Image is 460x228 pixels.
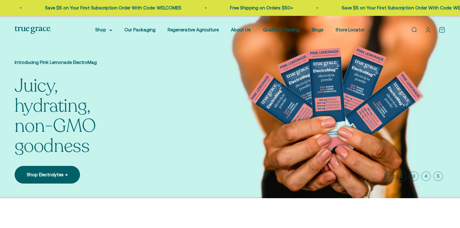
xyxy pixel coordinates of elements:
[397,171,406,181] button: 2
[15,93,136,159] split-lines: Juicy, hydrating, non-GMO goodness
[15,59,136,66] p: Introducing Pink Lemonade ElectroMag
[312,27,323,32] a: Blogs
[421,171,431,181] button: 4
[336,27,365,32] a: Store Locator
[311,4,447,12] p: Save $5 on Your First Subscription Order With Code: WELCOME5
[168,27,219,32] a: Regenerative Agriculture
[95,26,112,33] summary: Shop
[263,27,300,32] a: Quality & Testing
[15,166,80,184] a: Shop Electrolytes →
[385,171,394,181] button: 1
[409,171,419,181] button: 3
[433,171,443,181] button: 5
[231,27,251,32] a: About Us
[14,4,150,12] p: Save $5 on Your First Subscription Order With Code: WELCOME5
[124,27,155,32] a: Our Packaging
[199,5,262,10] a: Free Shipping on Orders $50+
